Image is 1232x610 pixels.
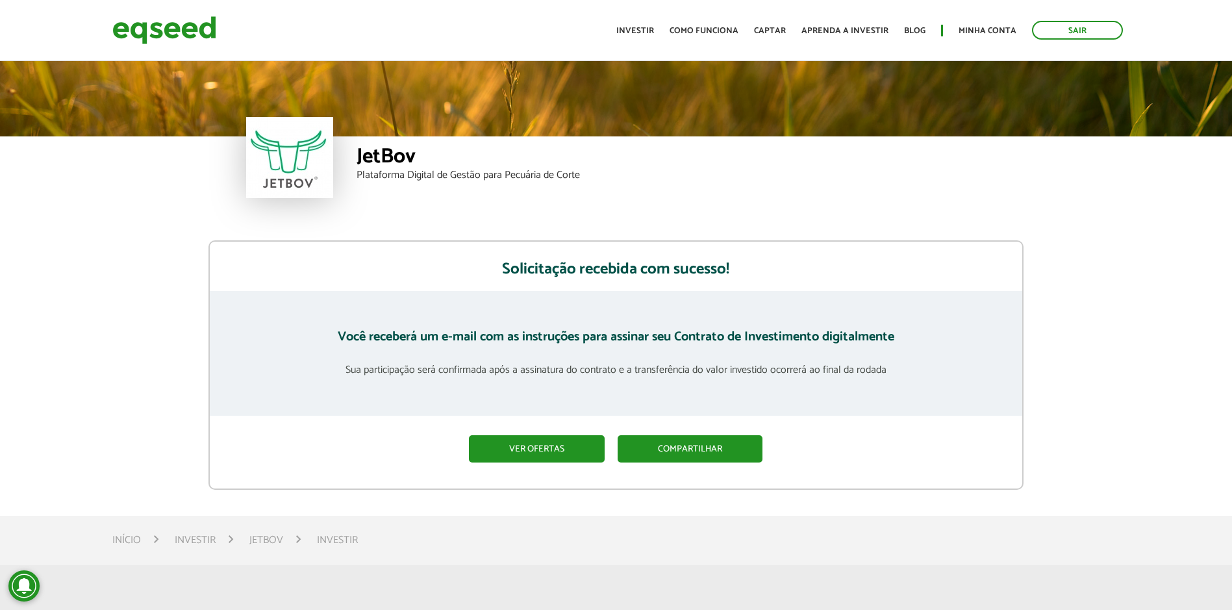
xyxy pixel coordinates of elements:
[616,27,654,35] a: Investir
[670,27,738,35] a: Como funciona
[959,27,1016,35] a: Minha conta
[210,242,1022,291] h2: Solicitação recebida com sucesso!
[112,13,216,47] img: EqSeed
[249,535,283,546] a: JetBov
[904,27,925,35] a: Blog
[469,435,605,463] a: Ver ofertas
[1032,21,1123,40] a: Sair
[801,27,888,35] a: Aprenda a investir
[357,170,987,181] div: Plataforma Digital de Gestão para Pecuária de Corte
[618,435,762,463] a: Compartilhar
[275,330,957,344] h3: Você receberá um e-mail com as instruções para assinar seu Contrato de Investimento digitalmente
[175,535,216,546] a: Investir
[754,27,786,35] a: Captar
[275,364,957,376] p: Sua participação será confirmada após a assinatura do contrato e a transferência do valor investi...
[357,146,987,170] div: JetBov
[317,531,358,549] li: Investir
[112,535,141,546] a: Início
